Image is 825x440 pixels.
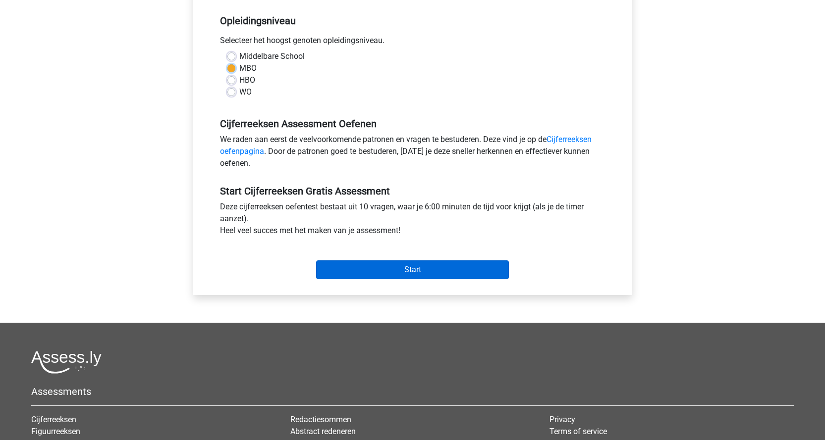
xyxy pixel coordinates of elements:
[213,201,613,241] div: Deze cijferreeksen oefentest bestaat uit 10 vragen, waar je 6:00 minuten de tijd voor krijgt (als...
[31,386,794,397] h5: Assessments
[220,11,605,31] h5: Opleidingsniveau
[239,62,257,74] label: MBO
[290,427,356,436] a: Abstract redeneren
[31,427,80,436] a: Figuurreeksen
[213,35,613,50] div: Selecteer het hoogst genoten opleidingsniveau.
[213,134,613,173] div: We raden aan eerst de veelvoorkomende patronen en vragen te bestuderen. Deze vind je op de . Door...
[290,415,351,424] a: Redactiesommen
[550,415,575,424] a: Privacy
[239,74,255,86] label: HBO
[239,50,305,62] label: Middelbare School
[316,260,509,279] input: Start
[220,118,605,130] h5: Cijferreeksen Assessment Oefenen
[220,185,605,197] h5: Start Cijferreeksen Gratis Assessment
[31,350,102,374] img: Assessly logo
[550,427,607,436] a: Terms of service
[31,415,76,424] a: Cijferreeksen
[239,86,252,98] label: WO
